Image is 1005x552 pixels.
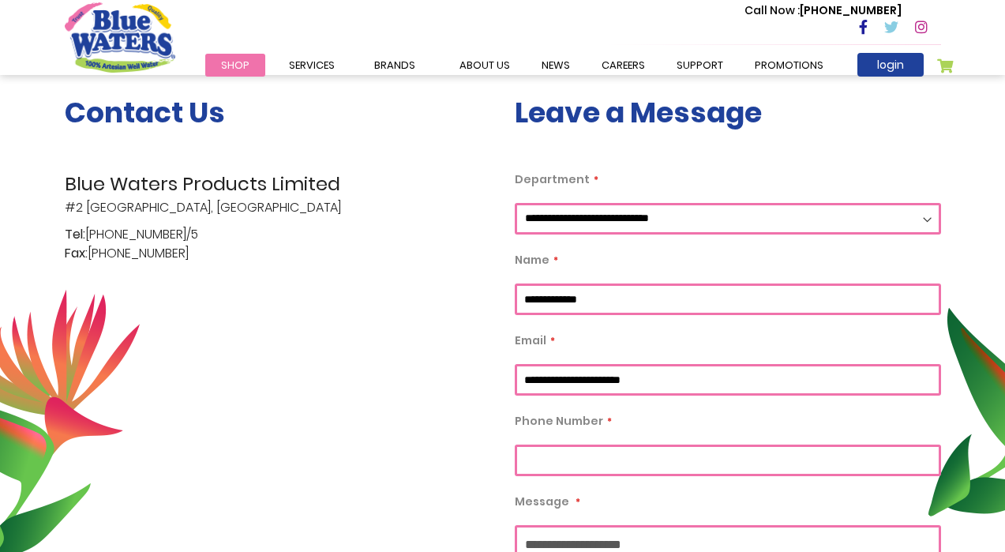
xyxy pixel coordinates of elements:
[744,2,902,19] p: [PHONE_NUMBER]
[515,252,549,268] span: Name
[65,170,491,198] span: Blue Waters Products Limited
[65,225,85,244] span: Tel:
[65,2,175,72] a: store logo
[515,96,941,130] h3: Leave a Message
[739,54,839,77] a: Promotions
[661,54,739,77] a: support
[526,54,586,77] a: News
[857,53,924,77] a: login
[515,413,603,429] span: Phone Number
[374,58,415,73] span: Brands
[515,171,590,187] span: Department
[744,2,800,18] span: Call Now :
[65,244,88,263] span: Fax:
[65,225,491,263] p: [PHONE_NUMBER]/5 [PHONE_NUMBER]
[586,54,661,77] a: careers
[289,58,335,73] span: Services
[221,58,249,73] span: Shop
[444,54,526,77] a: about us
[65,96,491,130] h3: Contact Us
[515,332,546,348] span: Email
[515,494,569,509] span: Message
[65,170,491,217] p: #2 [GEOGRAPHIC_DATA], [GEOGRAPHIC_DATA]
